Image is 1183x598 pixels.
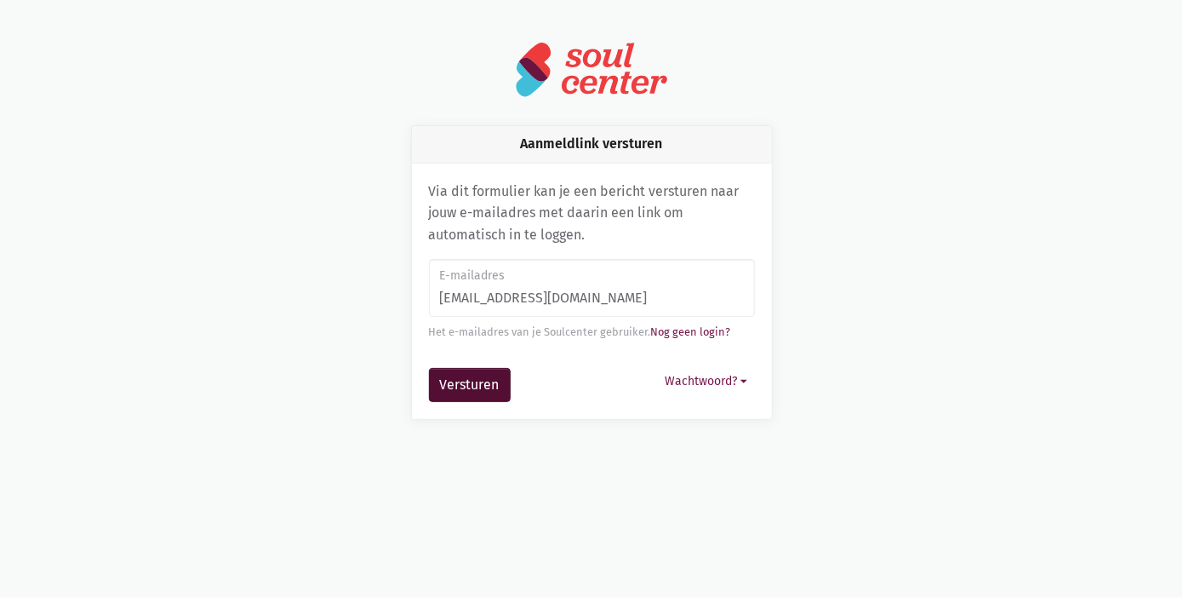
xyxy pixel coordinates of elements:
form: Aanmeldlink versturen [429,259,755,402]
img: logo-soulcenter-full.svg [515,41,668,98]
a: Nog geen login? [651,325,731,338]
button: Wachtwoord? [657,368,755,394]
div: Het e-mailadres van je Soulcenter gebruiker. [429,324,755,341]
button: Versturen [429,368,511,402]
div: Aanmeldlink versturen [412,126,772,163]
p: Via dit formulier kan je een bericht versturen naar jouw e-mailadres met daarin een link om autom... [429,181,755,246]
label: E-mailadres [439,267,743,285]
